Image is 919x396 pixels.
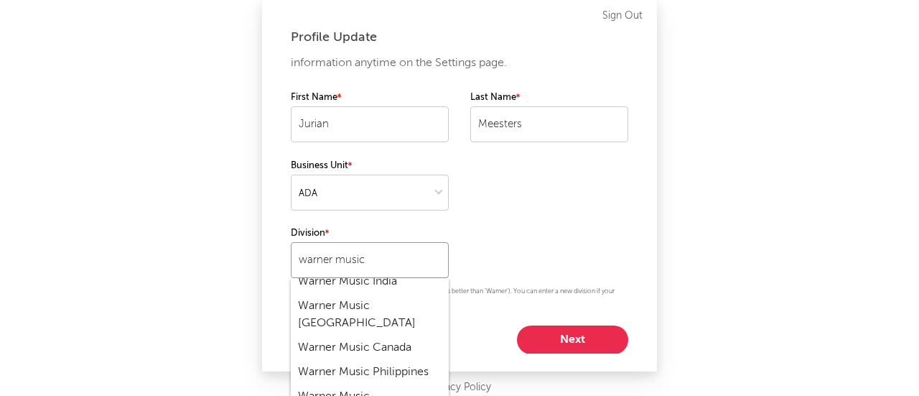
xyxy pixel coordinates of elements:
[291,360,449,385] div: Warner Music Philippines
[291,225,449,242] label: Division
[291,157,449,175] label: Business Unit
[517,326,628,354] button: Next
[291,106,449,142] input: Your first name
[291,285,628,311] p: Please be as specific as possible (e.g. 'Warner Mexico' is better than 'Warner'). You can enter a...
[470,89,628,106] label: Last Name
[602,7,643,24] a: Sign Out
[291,270,449,294] div: Warner Music India
[291,242,449,278] input: Your division
[470,106,628,142] input: Your last name
[429,379,491,396] a: Privacy Policy
[291,336,449,360] div: Warner Music Canada
[291,89,449,106] label: First Name
[291,294,449,336] div: Warner Music [GEOGRAPHIC_DATA]
[291,29,628,46] div: Profile Update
